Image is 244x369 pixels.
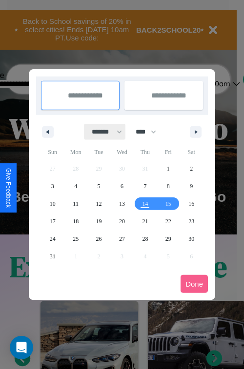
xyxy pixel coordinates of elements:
[110,213,133,230] button: 20
[50,195,56,213] span: 10
[50,213,56,230] span: 17
[74,177,77,195] span: 4
[143,177,146,195] span: 7
[87,177,110,195] button: 5
[64,195,87,213] button: 11
[180,230,203,248] button: 30
[98,177,101,195] span: 5
[157,144,180,160] span: Fri
[190,177,193,195] span: 9
[142,230,148,248] span: 28
[73,195,79,213] span: 11
[181,275,208,293] button: Done
[110,177,133,195] button: 6
[119,213,125,230] span: 20
[165,213,171,230] span: 22
[119,195,125,213] span: 13
[64,177,87,195] button: 4
[188,230,194,248] span: 30
[41,195,64,213] button: 10
[157,213,180,230] button: 22
[96,213,102,230] span: 19
[180,195,203,213] button: 16
[190,160,193,177] span: 2
[10,336,33,359] div: Open Intercom Messenger
[41,230,64,248] button: 24
[134,144,157,160] span: Thu
[110,144,133,160] span: Wed
[134,230,157,248] button: 28
[41,248,64,265] button: 31
[180,160,203,177] button: 2
[134,177,157,195] button: 7
[64,144,87,160] span: Mon
[180,177,203,195] button: 9
[87,230,110,248] button: 26
[87,144,110,160] span: Tue
[5,168,12,208] div: Give Feedback
[167,177,170,195] span: 8
[188,213,194,230] span: 23
[167,160,170,177] span: 1
[157,160,180,177] button: 1
[87,195,110,213] button: 12
[142,195,148,213] span: 14
[119,230,125,248] span: 27
[73,213,79,230] span: 18
[180,144,203,160] span: Sat
[165,195,171,213] span: 15
[165,230,171,248] span: 29
[50,248,56,265] span: 31
[64,213,87,230] button: 18
[134,195,157,213] button: 14
[96,195,102,213] span: 12
[142,213,148,230] span: 21
[73,230,79,248] span: 25
[64,230,87,248] button: 25
[188,195,194,213] span: 16
[110,230,133,248] button: 27
[157,177,180,195] button: 8
[50,230,56,248] span: 24
[157,230,180,248] button: 29
[157,195,180,213] button: 15
[41,213,64,230] button: 17
[96,230,102,248] span: 26
[41,177,64,195] button: 3
[110,195,133,213] button: 13
[87,213,110,230] button: 19
[180,213,203,230] button: 23
[134,213,157,230] button: 21
[121,177,123,195] span: 6
[41,144,64,160] span: Sun
[51,177,54,195] span: 3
